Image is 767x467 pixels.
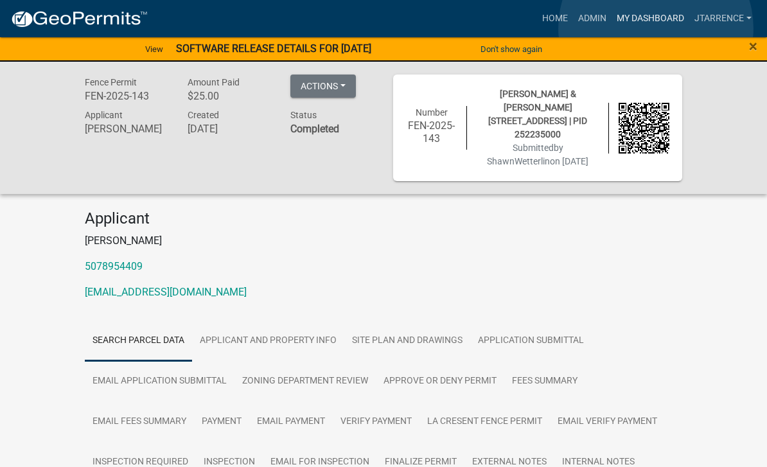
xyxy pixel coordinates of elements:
[488,89,587,139] span: [PERSON_NAME] & [PERSON_NAME] [STREET_ADDRESS] | PID 252235000
[188,90,271,102] h6: $25.00
[619,103,669,154] img: QR code
[406,119,457,144] h6: FEN-2025-143
[573,6,612,31] a: Admin
[475,39,547,60] button: Don't show again
[85,209,682,228] h4: Applicant
[234,361,376,402] a: Zoning Department Review
[85,401,194,443] a: Email Fees Summary
[290,123,339,135] strong: Completed
[487,143,588,166] span: Submitted on [DATE]
[333,401,419,443] a: Verify Payment
[194,401,249,443] a: Payment
[290,110,317,120] span: Status
[85,361,234,402] a: Email Application Submittal
[344,321,470,362] a: Site Plan and Drawings
[176,42,371,55] strong: SOFTWARE RELEASE DETAILS FOR [DATE]
[85,77,137,87] span: Fence Permit
[85,90,168,102] h6: FEN-2025-143
[416,107,448,118] span: Number
[612,6,689,31] a: My Dashboard
[85,123,168,135] h6: [PERSON_NAME]
[537,6,573,31] a: Home
[85,321,192,362] a: Search Parcel Data
[85,233,682,249] p: [PERSON_NAME]
[749,37,757,55] span: ×
[192,321,344,362] a: Applicant and Property Info
[376,361,504,402] a: Approve or deny permit
[188,77,240,87] span: Amount Paid
[85,260,143,272] a: 5078954409
[470,321,592,362] a: Application Submittal
[188,123,271,135] h6: [DATE]
[689,6,757,31] a: jtarrence
[85,110,123,120] span: Applicant
[749,39,757,54] button: Close
[140,39,168,60] a: View
[249,401,333,443] a: Email Payment
[550,401,665,443] a: Email Verify Payment
[504,361,585,402] a: Fees Summary
[85,286,247,298] a: [EMAIL_ADDRESS][DOMAIN_NAME]
[290,75,356,98] button: Actions
[188,110,219,120] span: Created
[419,401,550,443] a: La Cresent Fence Permit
